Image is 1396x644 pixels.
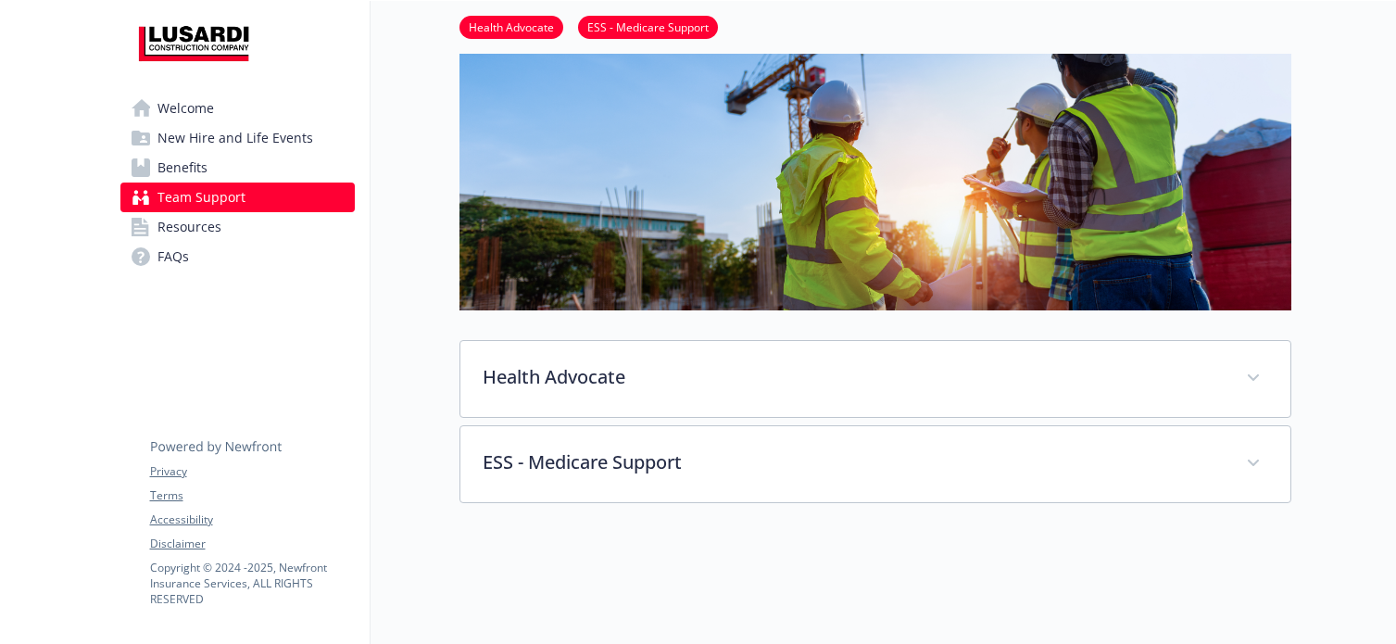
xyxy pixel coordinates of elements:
[120,123,355,153] a: New Hire and Life Events
[120,153,355,183] a: Benefits
[459,18,563,35] a: Health Advocate
[120,183,355,212] a: Team Support
[157,94,214,123] span: Welcome
[483,363,1224,391] p: Health Advocate
[157,242,189,271] span: FAQs
[460,426,1290,502] div: ESS - Medicare Support
[150,560,354,607] p: Copyright © 2024 - 2025 , Newfront Insurance Services, ALL RIGHTS RESERVED
[157,153,208,183] span: Benefits
[120,94,355,123] a: Welcome
[157,212,221,242] span: Resources
[150,463,354,480] a: Privacy
[120,212,355,242] a: Resources
[157,183,245,212] span: Team Support
[157,123,313,153] span: New Hire and Life Events
[460,341,1290,417] div: Health Advocate
[150,511,354,528] a: Accessibility
[150,536,354,552] a: Disclaimer
[150,487,354,504] a: Terms
[483,448,1224,476] p: ESS - Medicare Support
[578,18,718,35] a: ESS - Medicare Support
[120,242,355,271] a: FAQs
